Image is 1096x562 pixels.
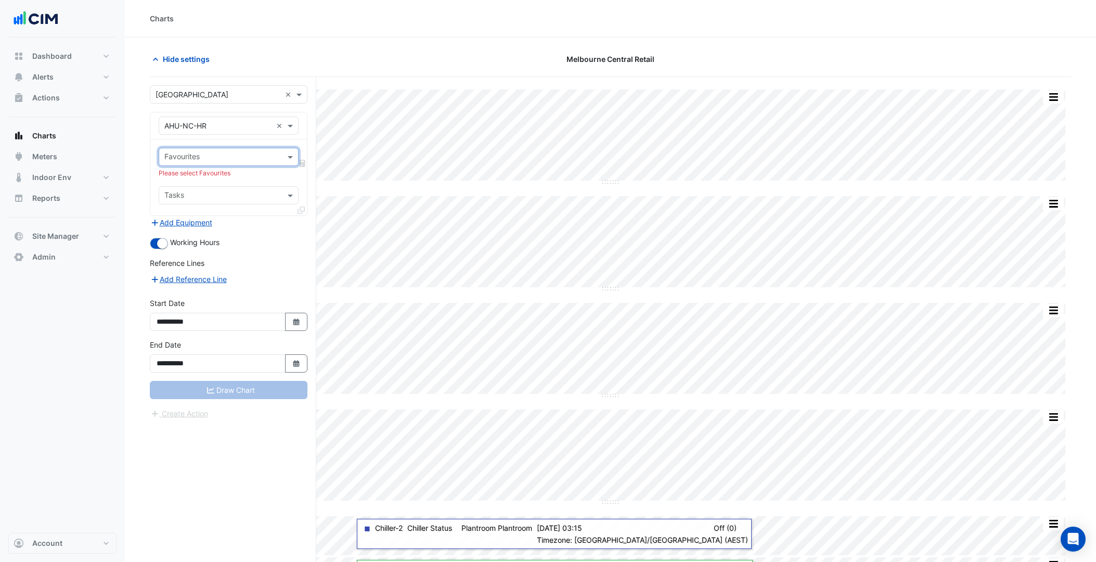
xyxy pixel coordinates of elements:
div: Please select Favourites [159,169,299,178]
span: Admin [32,252,56,262]
button: More Options [1043,197,1064,210]
img: Company Logo [12,8,59,29]
button: Site Manager [8,226,117,247]
button: More Options [1043,411,1064,424]
button: Meters [8,146,117,167]
button: Charts [8,125,117,146]
button: Add Equipment [150,216,213,228]
label: End Date [150,339,181,350]
span: Melbourne Central Retail [566,54,654,65]
app-icon: Meters [14,151,24,162]
button: Admin [8,247,117,267]
button: More Options [1043,517,1064,530]
span: Clear [276,120,285,131]
span: Dashboard [32,51,72,61]
button: More Options [1043,91,1064,104]
button: Dashboard [8,46,117,67]
button: Indoor Env [8,167,117,188]
span: Alerts [32,72,54,82]
div: Charts [150,13,174,24]
app-escalated-ticket-create-button: Please correct errors first [150,408,209,417]
span: Choose Function [298,159,307,168]
app-icon: Site Manager [14,231,24,241]
span: Actions [32,93,60,103]
span: Charts [32,131,56,141]
button: Actions [8,87,117,108]
span: Clone Favourites and Tasks from this Equipment to other Equipment [298,206,305,214]
app-icon: Indoor Env [14,172,24,183]
button: Alerts [8,67,117,87]
div: Open Intercom Messenger [1061,527,1086,552]
span: Site Manager [32,231,79,241]
app-icon: Admin [14,252,24,262]
button: Account [8,533,117,554]
div: Tasks [163,189,184,203]
app-icon: Alerts [14,72,24,82]
span: Clear [285,89,294,100]
app-icon: Charts [14,131,24,141]
fa-icon: Select Date [292,359,301,368]
span: Reports [32,193,60,203]
button: More Options [1043,304,1064,317]
app-icon: Actions [14,93,24,103]
span: Hide settings [163,54,210,65]
app-icon: Reports [14,193,24,203]
span: Meters [32,151,57,162]
button: Hide settings [150,50,216,68]
span: Account [32,538,62,548]
button: Reports [8,188,117,209]
span: Working Hours [170,238,220,247]
button: Add Reference Line [150,273,227,285]
label: Start Date [150,298,185,309]
div: Favourites [163,151,200,164]
fa-icon: Select Date [292,317,301,326]
span: Indoor Env [32,172,71,183]
app-icon: Dashboard [14,51,24,61]
label: Reference Lines [150,258,204,269]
